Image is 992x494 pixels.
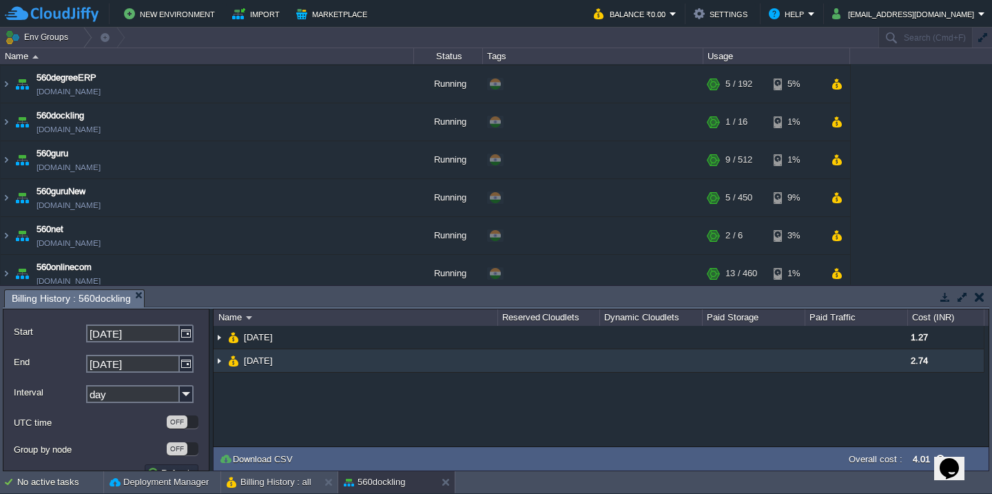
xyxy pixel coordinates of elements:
[228,349,239,372] img: AMDAwAAAACH5BAEAAAAALAAAAAABAAEAAAICRAEAOw==
[167,442,187,455] div: OFF
[774,255,818,292] div: 1%
[110,475,209,489] button: Deployment Manager
[242,331,275,343] a: [DATE]
[911,332,928,342] span: 1.27
[499,309,600,326] div: Reserved Cloudlets
[774,103,818,141] div: 1%
[694,6,752,22] button: Settings
[725,179,752,216] div: 5 / 450
[704,48,849,64] div: Usage
[774,179,818,216] div: 9%
[37,161,101,174] a: [DOMAIN_NAME]
[909,309,984,326] div: Cost (INR)
[5,6,99,23] img: CloudJiffy
[832,6,978,22] button: [EMAIL_ADDRESS][DOMAIN_NAME]
[1,48,413,64] div: Name
[414,217,483,254] div: Running
[37,185,85,198] a: 560guruNew
[601,309,702,326] div: Dynamic Cloudlets
[484,48,703,64] div: Tags
[296,6,371,22] button: Marketplace
[414,179,483,216] div: Running
[1,141,12,178] img: AMDAwAAAACH5BAEAAAAALAAAAAABAAEAAAICRAEAOw==
[215,309,497,326] div: Name
[37,109,84,123] a: 560dockling
[37,274,101,288] a: [DOMAIN_NAME]
[725,255,757,292] div: 13 / 460
[246,316,252,320] img: AMDAwAAAACH5BAEAAAAALAAAAAABAAEAAAICRAEAOw==
[214,349,225,372] img: AMDAwAAAACH5BAEAAAAALAAAAAABAAEAAAICRAEAOw==
[1,65,12,103] img: AMDAwAAAACH5BAEAAAAALAAAAAABAAEAAAICRAEAOw==
[1,179,12,216] img: AMDAwAAAACH5BAEAAAAALAAAAAABAAEAAAICRAEAOw==
[725,217,743,254] div: 2 / 6
[415,48,482,64] div: Status
[232,6,284,22] button: Import
[37,147,68,161] a: 560guru
[12,103,32,141] img: AMDAwAAAACH5BAEAAAAALAAAAAABAAEAAAICRAEAOw==
[414,255,483,292] div: Running
[219,453,297,465] button: Download CSV
[214,326,225,349] img: AMDAwAAAACH5BAEAAAAALAAAAAABAAEAAAICRAEAOw==
[1,103,12,141] img: AMDAwAAAACH5BAEAAAAALAAAAAABAAEAAAICRAEAOw==
[344,475,405,489] button: 560dockling
[12,179,32,216] img: AMDAwAAAACH5BAEAAAAALAAAAAABAAEAAAICRAEAOw==
[12,65,32,103] img: AMDAwAAAACH5BAEAAAAALAAAAAABAAEAAAICRAEAOw==
[227,475,311,489] button: Billing History : all
[849,454,902,464] label: Overall cost :
[37,223,63,236] a: 560net
[14,385,85,400] label: Interval
[228,326,239,349] img: AMDAwAAAACH5BAEAAAAALAAAAAABAAEAAAICRAEAOw==
[14,442,165,457] label: Group by node
[167,415,187,429] div: OFF
[5,28,73,47] button: Env Groups
[769,6,808,22] button: Help
[12,290,131,307] span: Billing History : 560dockling
[806,309,907,326] div: Paid Traffic
[37,85,101,99] a: [DOMAIN_NAME]
[14,355,85,369] label: End
[934,439,978,480] iframe: chat widget
[414,141,483,178] div: Running
[774,65,818,103] div: 5%
[774,217,818,254] div: 3%
[124,6,219,22] button: New Environment
[14,415,165,430] label: UTC time
[725,141,752,178] div: 9 / 512
[37,260,92,274] a: 560onlinecom
[12,141,32,178] img: AMDAwAAAACH5BAEAAAAALAAAAAABAAEAAAICRAEAOw==
[37,236,101,250] a: [DOMAIN_NAME]
[703,309,805,326] div: Paid Storage
[12,255,32,292] img: AMDAwAAAACH5BAEAAAAALAAAAAABAAEAAAICRAEAOw==
[594,6,670,22] button: Balance ₹0.00
[12,217,32,254] img: AMDAwAAAACH5BAEAAAAALAAAAAABAAEAAAICRAEAOw==
[774,141,818,178] div: 1%
[37,198,101,212] a: [DOMAIN_NAME]
[17,471,103,493] div: No active tasks
[911,356,928,366] span: 2.74
[1,255,12,292] img: AMDAwAAAACH5BAEAAAAALAAAAAABAAEAAAICRAEAOw==
[37,123,101,136] span: [DOMAIN_NAME]
[1,217,12,254] img: AMDAwAAAACH5BAEAAAAALAAAAAABAAEAAAICRAEAOw==
[414,103,483,141] div: Running
[14,325,85,339] label: Start
[37,71,96,85] a: 560degreeERP
[913,454,930,464] label: 4.01
[242,355,275,367] a: [DATE]
[725,103,747,141] div: 1 / 16
[725,65,752,103] div: 5 / 192
[414,65,483,103] div: Running
[147,466,196,479] button: Refresh
[32,55,39,59] img: AMDAwAAAACH5BAEAAAAALAAAAAABAAEAAAICRAEAOw==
